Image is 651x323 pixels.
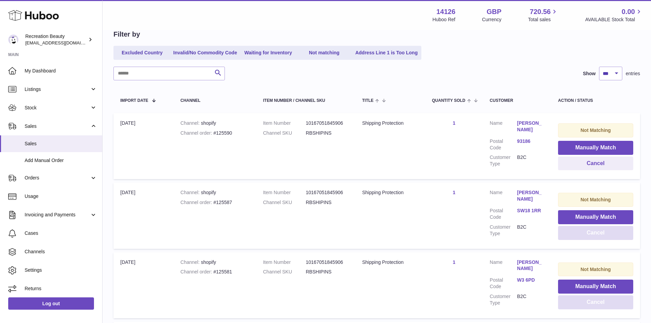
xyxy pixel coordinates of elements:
dd: 10167051845906 [306,189,349,196]
strong: Not Matching [581,197,611,202]
a: 1 [453,259,456,265]
div: #125581 [180,269,249,275]
a: 720.56 Total sales [528,7,558,23]
dt: Channel SKU [263,269,306,275]
span: Returns [25,285,97,292]
dt: Customer Type [490,224,517,237]
label: Show [583,70,596,77]
a: 93186 [517,138,544,145]
span: [EMAIL_ADDRESS][DOMAIN_NAME] [25,40,100,45]
button: Manually Match [558,141,633,155]
strong: GBP [487,7,501,16]
strong: Not Matching [581,267,611,272]
span: Import date [120,98,148,103]
a: Excluded Country [115,47,169,58]
dd: 10167051845906 [306,259,349,266]
span: Sales [25,123,90,130]
dd: RBSHIPINS [306,269,349,275]
dd: B2C [517,154,544,167]
dt: Channel SKU [263,130,306,136]
a: Not matching [297,47,352,58]
a: Waiting for Inventory [241,47,296,58]
a: [PERSON_NAME] [517,259,544,272]
dt: Customer Type [490,293,517,306]
a: [PERSON_NAME] [517,189,544,202]
button: Cancel [558,295,633,309]
dt: Item Number [263,189,306,196]
dt: Name [490,189,517,204]
img: barney@recreationbeauty.com [8,35,18,45]
div: Recreation Beauty [25,33,87,46]
div: Shipping Protection [362,120,418,126]
span: Usage [25,193,97,200]
div: shopify [180,189,249,196]
strong: Channel [180,190,201,195]
div: #125590 [180,130,249,136]
strong: Channel order [180,269,214,274]
h2: Filter by [113,30,140,39]
span: Title [362,98,374,103]
dd: RBSHIPINS [306,130,349,136]
span: AVAILABLE Stock Total [585,16,643,23]
td: [DATE] [113,113,174,179]
strong: Channel order [180,200,214,205]
strong: Channel [180,120,201,126]
dt: Postal Code [490,207,517,220]
strong: Not Matching [581,127,611,133]
div: Huboo Ref [433,16,456,23]
span: Cases [25,230,97,237]
div: Channel [180,98,249,103]
span: Quantity Sold [432,98,465,103]
a: [PERSON_NAME] [517,120,544,133]
span: 0.00 [622,7,635,16]
a: 0.00 AVAILABLE Stock Total [585,7,643,23]
dd: B2C [517,293,544,306]
a: 1 [453,190,456,195]
span: 720.56 [530,7,551,16]
dd: RBSHIPINS [306,199,349,206]
span: Stock [25,105,90,111]
dt: Item Number [263,259,306,266]
div: #125587 [180,199,249,206]
dt: Name [490,259,517,274]
div: Item Number / Channel SKU [263,98,349,103]
button: Cancel [558,157,633,171]
dt: Postal Code [490,277,517,290]
span: Total sales [528,16,558,23]
span: entries [626,70,640,77]
dd: 10167051845906 [306,120,349,126]
td: [DATE] [113,252,174,318]
div: Shipping Protection [362,189,418,196]
div: Currency [482,16,502,23]
span: Channels [25,248,97,255]
button: Manually Match [558,280,633,294]
td: [DATE] [113,183,174,248]
dt: Postal Code [490,138,517,151]
div: Shipping Protection [362,259,418,266]
dt: Customer Type [490,154,517,167]
span: Invoicing and Payments [25,212,90,218]
dd: B2C [517,224,544,237]
a: 1 [453,120,456,126]
strong: 14126 [436,7,456,16]
a: Invalid/No Commodity Code [171,47,240,58]
span: Listings [25,86,90,93]
div: Customer [490,98,544,103]
a: W3 6PD [517,277,544,283]
div: shopify [180,259,249,266]
div: shopify [180,120,249,126]
span: Settings [25,267,97,273]
dt: Channel SKU [263,199,306,206]
dt: Item Number [263,120,306,126]
strong: Channel [180,259,201,265]
button: Cancel [558,226,633,240]
div: Action / Status [558,98,633,103]
button: Manually Match [558,210,633,224]
a: SW18 1RR [517,207,544,214]
dt: Name [490,120,517,135]
a: Address Line 1 is Too Long [353,47,420,58]
span: My Dashboard [25,68,97,74]
span: Add Manual Order [25,157,97,164]
span: Orders [25,175,90,181]
span: Sales [25,140,97,147]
